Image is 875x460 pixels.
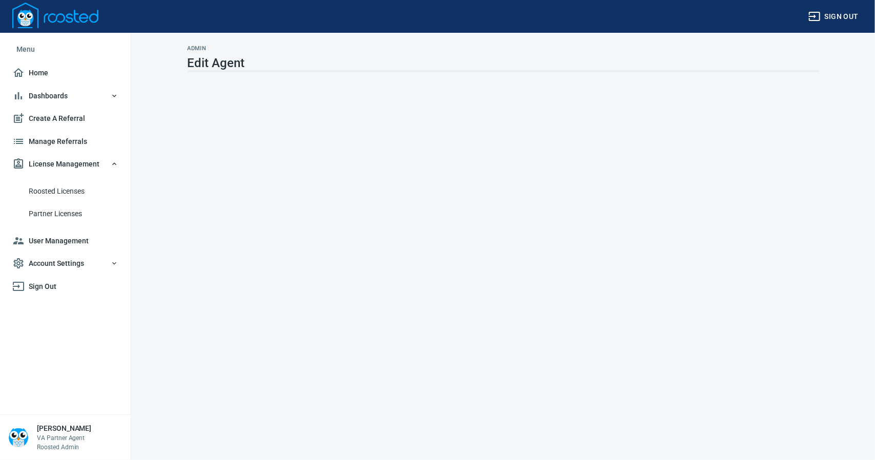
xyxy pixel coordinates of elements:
[188,56,819,70] h1: Edit Agent
[37,443,91,452] p: Roosted Admin
[8,252,123,275] button: Account Settings
[12,257,118,270] span: Account Settings
[29,207,118,220] span: Partner Licenses
[12,158,118,171] span: License Management
[12,112,118,125] span: Create A Referral
[8,37,123,61] li: Menu
[8,427,29,448] img: Person
[37,433,91,443] p: VA Partner Agent
[8,153,123,176] button: License Management
[831,414,867,452] iframe: Chat
[8,180,123,203] a: Roosted Licenses
[12,67,118,79] span: Home
[804,7,863,26] button: Sign out
[8,85,123,108] button: Dashboards
[12,235,118,247] span: User Management
[8,130,123,153] a: Manage Referrals
[8,202,123,225] a: Partner Licenses
[12,3,98,28] img: Logo
[12,280,118,293] span: Sign Out
[29,185,118,198] span: Roosted Licenses
[808,10,859,23] span: Sign out
[8,275,123,298] a: Sign Out
[12,90,118,102] span: Dashboards
[12,135,118,148] span: Manage Referrals
[37,423,91,433] h6: [PERSON_NAME]
[8,107,123,130] a: Create A Referral
[8,229,123,253] a: User Management
[188,45,819,52] h2: Admin
[8,61,123,85] a: Home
